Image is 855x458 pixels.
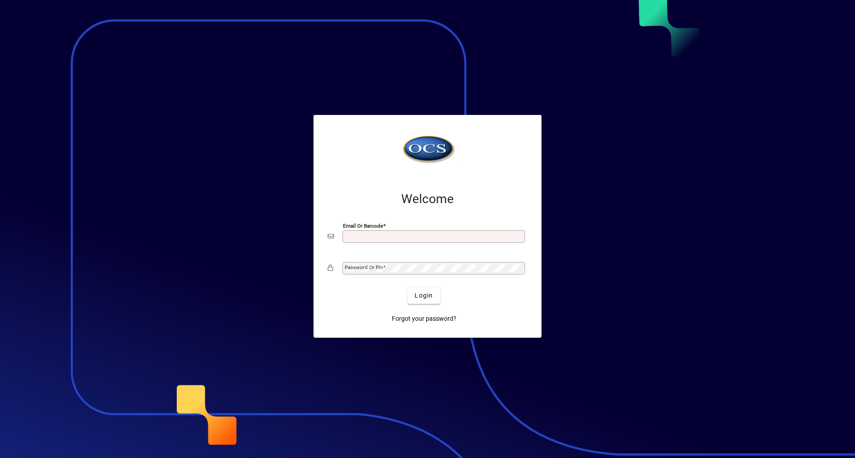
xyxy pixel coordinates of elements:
[343,222,383,229] mat-label: Email or Barcode
[388,311,460,327] a: Forgot your password?
[345,264,383,270] mat-label: Password or Pin
[407,288,440,304] button: Login
[415,291,433,300] span: Login
[392,314,456,323] span: Forgot your password?
[328,192,527,207] h2: Welcome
